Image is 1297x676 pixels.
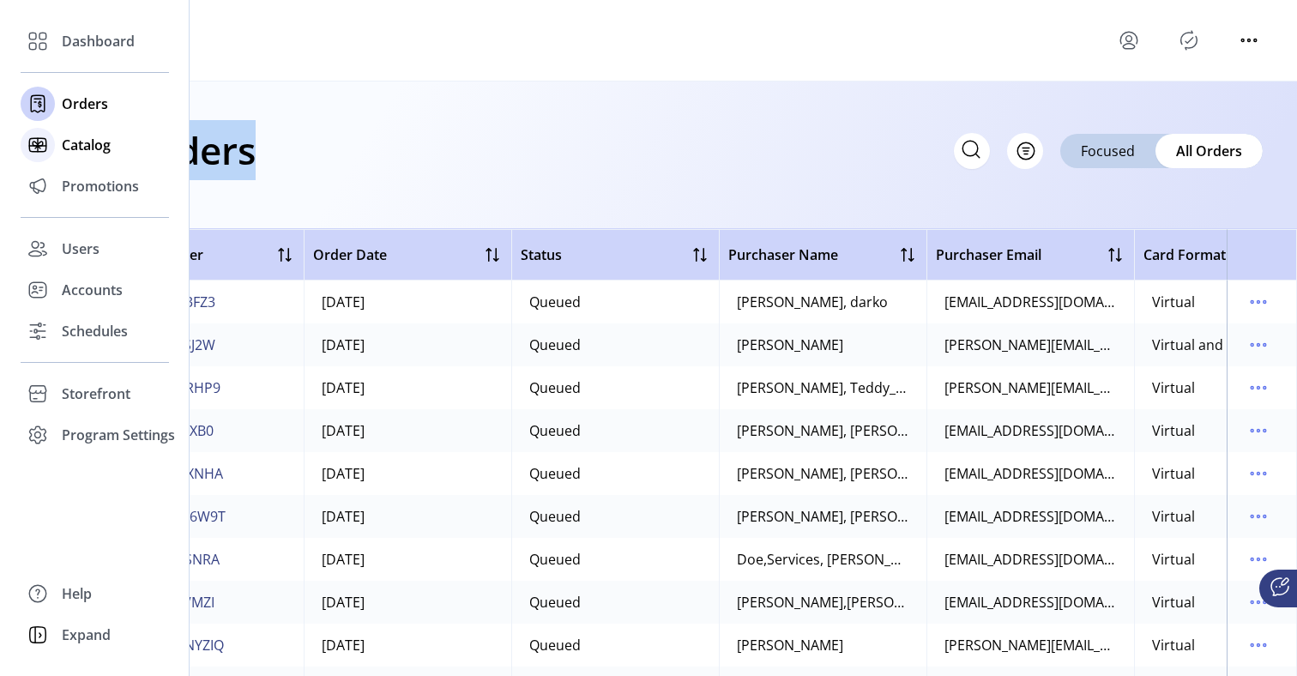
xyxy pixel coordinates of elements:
td: [DATE] [304,323,511,366]
div: Queued [529,549,581,570]
div: [PERSON_NAME], [PERSON_NAME] [737,506,909,527]
span: All Orders [1176,141,1242,161]
div: [EMAIL_ADDRESS][DOMAIN_NAME] [944,292,1117,312]
div: [PERSON_NAME][EMAIL_ADDRESS][DOMAIN_NAME] [944,377,1117,398]
div: Virtual [1152,377,1195,398]
span: Users [62,238,100,259]
div: [EMAIL_ADDRESS][DOMAIN_NAME] [944,506,1117,527]
div: [PERSON_NAME][EMAIL_ADDRESS][DOMAIN_NAME] [944,335,1117,355]
span: Help [62,583,92,604]
div: Queued [529,377,581,398]
div: [EMAIL_ADDRESS][DOMAIN_NAME] [944,549,1117,570]
div: Virtual [1152,506,1195,527]
span: Accounts [62,280,123,300]
div: [PERSON_NAME] [737,635,843,655]
div: [EMAIL_ADDRESS][DOMAIN_NAME] [944,592,1117,613]
div: [EMAIL_ADDRESS][DOMAIN_NAME] [944,463,1117,484]
div: Virtual [1152,463,1195,484]
span: Card Format [1143,244,1226,265]
div: Queued [529,635,581,655]
span: Focused [1081,141,1135,161]
td: [DATE] [304,538,511,581]
span: Promotions [62,176,139,196]
button: menu [1245,374,1272,401]
div: [PERSON_NAME], [PERSON_NAME] [737,463,909,484]
span: Orders [62,94,108,114]
span: Purchaser Email [936,244,1041,265]
td: [DATE] [304,452,511,495]
button: menu [1245,546,1272,573]
td: [DATE] [304,409,511,452]
button: menu [1245,331,1272,359]
span: Order Date [313,244,387,265]
span: Status [521,244,562,265]
td: [DATE] [304,366,511,409]
div: Virtual [1152,592,1195,613]
div: Queued [529,592,581,613]
div: Focused [1060,134,1155,168]
button: menu [1235,27,1263,54]
div: Queued [529,292,581,312]
div: Queued [529,420,581,441]
div: [PERSON_NAME] [737,335,843,355]
div: All Orders [1155,134,1263,168]
div: [PERSON_NAME][EMAIL_ADDRESS][PERSON_NAME][DOMAIN_NAME] [944,635,1117,655]
span: Expand [62,625,111,645]
div: [PERSON_NAME], Teddy_purchaser_first [737,377,909,398]
td: [DATE] [304,581,511,624]
div: Doe,Services, [PERSON_NAME],QAAuto [737,549,909,570]
td: [DATE] [304,624,511,667]
div: [PERSON_NAME], darko [737,292,888,312]
span: Program Settings [62,425,175,445]
span: Catalog [62,135,111,155]
div: Virtual [1152,635,1195,655]
button: menu [1245,288,1272,316]
div: Virtual [1152,549,1195,570]
button: menu [1245,503,1272,530]
div: Virtual and Physical [1152,335,1279,355]
div: Queued [529,335,581,355]
button: menu [1245,631,1272,659]
button: menu [1245,460,1272,487]
div: Queued [529,463,581,484]
span: Purchaser Name [728,244,838,265]
div: Queued [529,506,581,527]
div: [EMAIL_ADDRESS][DOMAIN_NAME] [944,420,1117,441]
button: Publisher Panel [1175,27,1203,54]
button: menu [1245,417,1272,444]
span: Storefront [62,383,130,404]
button: menu [1245,588,1272,616]
div: Virtual [1152,420,1195,441]
div: [PERSON_NAME], [PERSON_NAME] [737,420,909,441]
button: menu [1115,27,1143,54]
div: Virtual [1152,292,1195,312]
span: Schedules [62,321,128,341]
td: [DATE] [304,495,511,538]
span: Dashboard [62,31,135,51]
td: [DATE] [304,281,511,323]
div: [PERSON_NAME],[PERSON_NAME], [PERSON_NAME],[PERSON_NAME] [737,592,909,613]
button: Filter Button [1007,133,1043,169]
h1: Orders [130,120,256,180]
